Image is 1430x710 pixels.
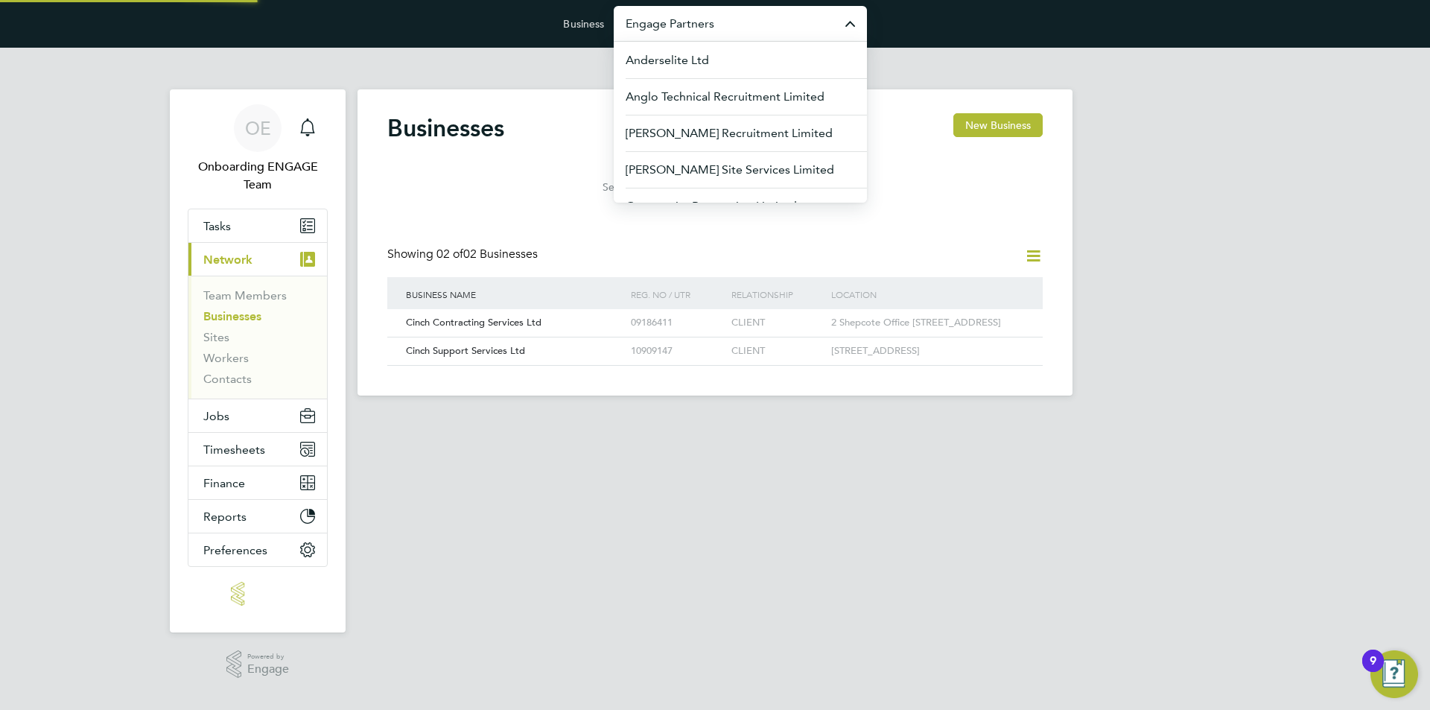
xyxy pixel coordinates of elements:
span: Onboarding ENGAGE Team [188,158,328,194]
a: Contacts [203,372,252,386]
span: Finance [203,476,245,490]
a: Powered byEngage [226,650,290,679]
button: New Business [953,113,1043,137]
label: Search [568,180,635,194]
a: Go to home page [188,582,328,606]
span: Cinch Contracting Services Ltd [406,316,541,329]
div: Network [188,276,327,399]
a: Cinch Contracting Services Ltd09186411CLIENT2 Shepcote Office [STREET_ADDRESS] [402,308,1028,321]
a: OEOnboarding ENGAGE Team [188,104,328,194]
h2: Businesses [387,113,504,143]
div: Business Name [402,277,627,311]
div: Reg. No / UTR [627,277,727,311]
a: Workers [203,351,249,365]
div: 09186411 [627,309,727,337]
button: Finance [188,466,327,499]
a: Sites [203,330,229,344]
div: CLIENT [728,309,827,337]
img: engage-logo-retina.png [231,582,285,606]
span: 02 Businesses [436,247,538,262]
div: 10909147 [627,337,727,365]
a: Businesses [203,309,261,323]
div: 2 Shepcote Office [STREET_ADDRESS] [827,309,1028,337]
span: Powered by [247,650,289,663]
button: Jobs [188,399,327,432]
button: Timesheets [188,433,327,466]
span: Engage [247,663,289,676]
a: Team Members [203,288,287,302]
span: Cinch Support Services Ltd [406,344,525,357]
span: Anderselite Ltd [626,51,709,69]
div: CLIENT [728,337,827,365]
div: [STREET_ADDRESS] [827,337,1028,365]
a: Cinch Support Services Ltd10909147CLIENT[STREET_ADDRESS] [402,337,1028,349]
span: 02 of [436,247,463,262]
span: Preferences [203,543,267,557]
a: Tasks [188,209,327,242]
span: Reports [203,510,247,524]
div: 9 [1370,661,1376,680]
span: Network [203,253,252,267]
button: Network [188,243,327,276]
button: Preferences [188,533,327,566]
button: Open Resource Center, 9 new notifications [1370,650,1418,698]
label: Business [563,17,604,31]
span: OE [245,118,271,138]
span: Tasks [203,219,231,233]
span: Anglo Technical Recruitment Limited [626,88,824,106]
div: Relationship [728,277,827,311]
span: Timesheets [203,443,265,457]
span: [PERSON_NAME] Site Services Limited [626,161,834,179]
div: Showing [387,247,541,262]
span: Community Resourcing Limited [626,197,797,215]
nav: Main navigation [170,89,346,633]
button: Reports [188,500,327,533]
span: Jobs [203,409,229,423]
span: [PERSON_NAME] Recruitment Limited [626,124,833,142]
div: Location [827,277,1028,311]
